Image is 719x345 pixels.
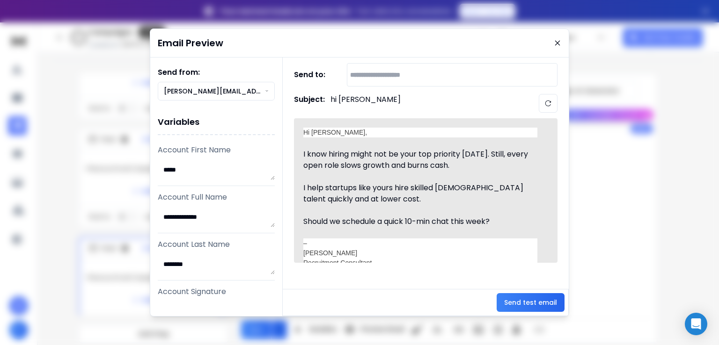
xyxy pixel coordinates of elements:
[303,258,537,268] div: Recruitment Consultant
[158,286,275,297] p: Account Signature
[303,238,537,248] p: –
[303,149,537,171] div: I know hiring might not be your top priority [DATE]. Still, every open role slows growth and burn...
[303,128,537,137] p: Hi [PERSON_NAME],
[294,94,325,113] h1: Subject:
[158,144,275,156] p: Account First Name
[497,293,565,312] button: Send test email
[294,69,331,80] h1: Send to:
[303,182,537,205] div: I help startups like yours hire skilled [DEMOGRAPHIC_DATA] talent quickly and at lower cost.
[330,94,401,113] p: hi [PERSON_NAME]
[158,192,275,203] p: Account Full Name
[158,239,275,250] p: Account Last Name
[158,36,223,50] h1: Email Preview
[303,216,537,227] div: Should we schedule a quick 10-min chat this week?
[303,248,537,258] p: [PERSON_NAME]
[164,86,265,96] p: [PERSON_NAME][EMAIL_ADDRESS][PERSON_NAME][DOMAIN_NAME]
[158,67,275,78] h1: Send from:
[685,313,707,335] div: Open Intercom Messenger
[158,110,275,135] h1: Variables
